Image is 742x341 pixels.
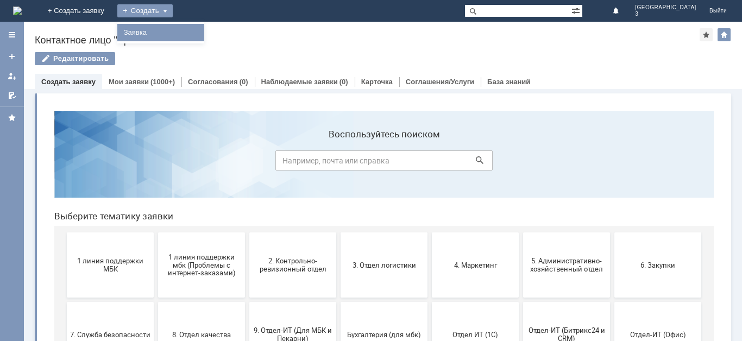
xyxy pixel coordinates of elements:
button: Бухгалтерия (для мбк) [295,200,382,265]
div: Создать [117,4,173,17]
span: 6. Закупки [572,159,652,167]
span: [GEOGRAPHIC_DATA] [635,4,696,11]
button: не актуален [386,269,473,334]
header: Выберите тематику заявки [9,109,668,119]
a: Мои согласования [3,87,21,104]
img: logo [13,7,22,15]
div: Изменить домашнюю страницу [718,28,731,41]
input: Например, почта или справка [230,48,447,68]
a: Наблюдаемые заявки [261,78,338,86]
a: Согласования [188,78,238,86]
button: 2. Контрольно-ревизионный отдел [204,130,291,195]
button: Отдел-ИТ (Битрикс24 и CRM) [477,200,564,265]
button: Франчайзинг [112,269,199,334]
a: База знаний [487,78,530,86]
a: Карточка [361,78,393,86]
label: Воспользуйтесь поиском [230,27,447,37]
span: Отдел ИТ (1С) [389,228,470,236]
span: 1 линия поддержки мбк (Проблемы с интернет-заказами) [116,150,196,175]
span: Расширенный поиск [571,5,582,15]
button: 7. Служба безопасности [21,200,108,265]
span: Бухгалтерия (для мбк) [298,228,379,236]
a: Перейти на домашнюю страницу [13,7,22,15]
span: 3. Отдел логистики [298,159,379,167]
button: 1 линия поддержки мбк (Проблемы с интернет-заказами) [112,130,199,195]
button: Отдел-ИТ (Офис) [569,200,656,265]
div: Контактное лицо "Брянск 3" [35,35,700,46]
a: Создать заявку [41,78,96,86]
a: Мои заявки [109,78,149,86]
a: Соглашения/Услуги [406,78,474,86]
span: Это соглашение не активно! [207,294,287,310]
span: Отдел-ИТ (Офис) [572,228,652,236]
button: Отдел ИТ (1С) [386,200,473,265]
span: 3 [635,11,696,17]
span: 1 линия поддержки МБК [24,155,105,171]
div: Добавить в избранное [700,28,713,41]
span: 5. Административно-хозяйственный отдел [481,155,561,171]
button: 1 линия поддержки МБК [21,130,108,195]
span: 8. Отдел качества [116,228,196,236]
span: Финансовый отдел [24,298,105,306]
button: 4. Маркетинг [386,130,473,195]
button: Это соглашение не активно! [204,269,291,334]
a: Заявка [120,26,202,39]
button: 6. Закупки [569,130,656,195]
span: не актуален [389,298,470,306]
span: 4. Маркетинг [389,159,470,167]
button: 9. Отдел-ИТ (Для МБК и Пекарни) [204,200,291,265]
button: 5. Административно-хозяйственный отдел [477,130,564,195]
button: 8. Отдел качества [112,200,199,265]
a: Создать заявку [3,48,21,65]
button: Финансовый отдел [21,269,108,334]
span: 7. Служба безопасности [24,228,105,236]
div: (1000+) [150,78,175,86]
span: 2. Контрольно-ревизионный отдел [207,155,287,171]
button: 3. Отдел логистики [295,130,382,195]
button: [PERSON_NAME]. Услуги ИТ для МБК (оформляет L1) [295,269,382,334]
a: Мои заявки [3,67,21,85]
div: (0) [240,78,248,86]
span: Отдел-ИТ (Битрикс24 и CRM) [481,224,561,241]
span: 9. Отдел-ИТ (Для МБК и Пекарни) [207,224,287,241]
div: (0) [339,78,348,86]
span: [PERSON_NAME]. Услуги ИТ для МБК (оформляет L1) [298,289,379,314]
span: Франчайзинг [116,298,196,306]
